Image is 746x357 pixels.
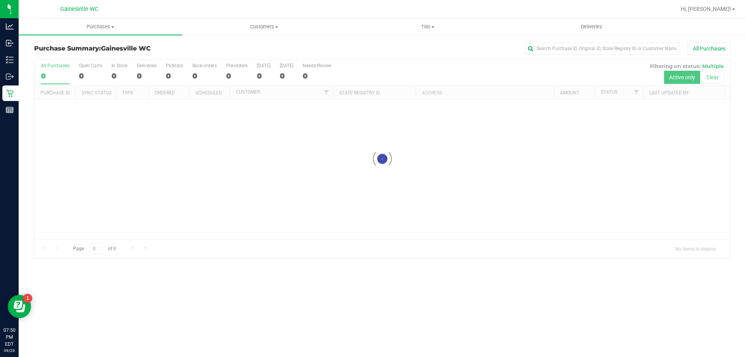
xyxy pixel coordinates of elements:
span: Purchases [19,23,182,30]
inline-svg: Retail [6,89,14,97]
span: Tills [346,23,509,30]
p: 07:50 PM EDT [3,327,15,348]
span: Hi, [PERSON_NAME]! [681,6,731,12]
span: Customers [183,23,345,30]
iframe: Resource center [8,295,31,318]
h3: Purchase Summary: [34,45,266,52]
input: Search Purchase ID, Original ID, State Registry ID or Customer Name... [525,43,680,54]
span: Gainesville WC [60,6,98,12]
p: 09/23 [3,348,15,354]
inline-svg: Outbound [6,73,14,80]
inline-svg: Reports [6,106,14,114]
button: All Purchases [688,42,730,55]
inline-svg: Analytics [6,23,14,30]
inline-svg: Inbound [6,39,14,47]
a: Deliveries [510,19,673,35]
a: Tills [346,19,509,35]
inline-svg: Inventory [6,56,14,64]
iframe: Resource center unread badge [23,294,32,303]
a: Customers [182,19,346,35]
span: Deliveries [570,23,613,30]
span: Gainesville WC [101,45,151,52]
a: Purchases [19,19,182,35]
